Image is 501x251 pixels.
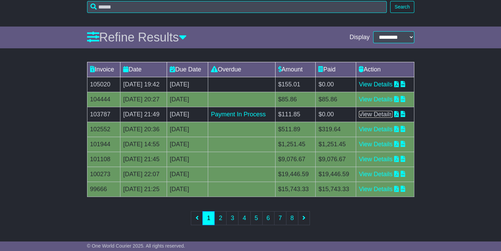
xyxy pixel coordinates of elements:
[120,107,167,122] td: [DATE] 21:49
[262,211,274,225] a: 6
[167,62,208,77] td: Due Date
[316,92,356,107] td: $85.86
[87,92,120,107] td: 104444
[87,243,185,249] span: © One World Courier 2025. All rights reserved.
[275,182,316,197] td: $15,743.33
[214,211,227,225] a: 2
[359,186,393,193] a: View Details
[316,152,356,167] td: $9,076.67
[87,77,120,92] td: 105020
[87,30,187,44] a: Refine Results
[120,92,167,107] td: [DATE] 20:27
[120,182,167,197] td: [DATE] 21:25
[359,81,393,88] a: View Details
[250,211,263,225] a: 5
[87,152,120,167] td: 101108
[359,171,393,178] a: View Details
[316,137,356,152] td: $1,251.45
[275,137,316,152] td: $1,251.45
[359,126,393,133] a: View Details
[87,167,120,182] td: 100273
[275,62,316,77] td: Amount
[120,137,167,152] td: [DATE] 14:55
[316,107,356,122] td: $0.00
[275,167,316,182] td: $19,446.59
[120,77,167,92] td: [DATE] 19:42
[87,62,120,77] td: Invoice
[275,122,316,137] td: $511.89
[316,77,356,92] td: $0.00
[275,77,316,92] td: $155.01
[167,77,208,92] td: [DATE]
[167,152,208,167] td: [DATE]
[167,122,208,137] td: [DATE]
[316,122,356,137] td: $319.64
[356,62,414,77] td: Action
[208,62,275,77] td: Overdue
[202,211,215,225] a: 1
[167,92,208,107] td: [DATE]
[120,62,167,77] td: Date
[167,107,208,122] td: [DATE]
[120,122,167,137] td: [DATE] 20:36
[390,1,414,13] button: Search
[87,182,120,197] td: 99666
[359,111,393,118] a: View Details
[316,167,356,182] td: $19,446.59
[274,211,286,225] a: 7
[275,152,316,167] td: $9,076.67
[286,211,298,225] a: 8
[120,152,167,167] td: [DATE] 21:45
[238,211,250,225] a: 4
[275,107,316,122] td: $111.85
[275,92,316,107] td: $85.86
[120,167,167,182] td: [DATE] 22:07
[359,96,393,103] a: View Details
[87,122,120,137] td: 102552
[167,167,208,182] td: [DATE]
[211,110,272,119] div: Payment In Process
[359,156,393,163] a: View Details
[359,141,393,148] a: View Details
[167,182,208,197] td: [DATE]
[316,62,356,77] td: Paid
[87,137,120,152] td: 101944
[350,34,370,41] span: Display
[316,182,356,197] td: $15,743.33
[167,137,208,152] td: [DATE]
[87,107,120,122] td: 103787
[226,211,238,225] a: 3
